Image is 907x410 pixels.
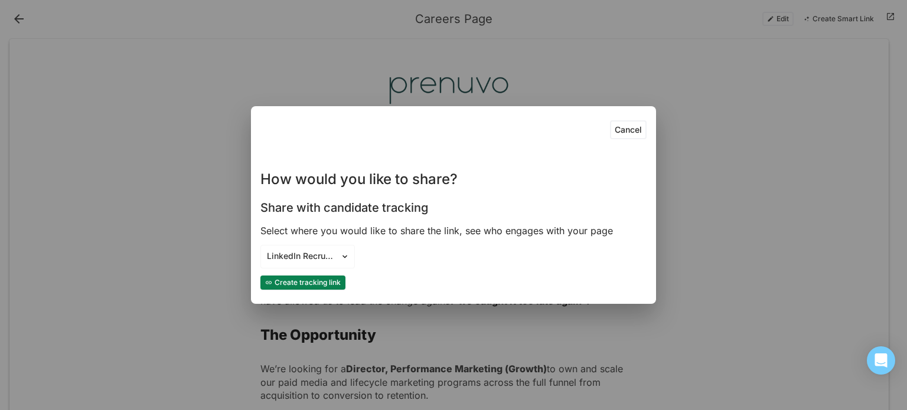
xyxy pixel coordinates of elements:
[260,172,458,186] h1: How would you like to share?
[260,224,647,237] div: Select where you would like to share the link, see who engages with your page
[267,251,334,261] div: LinkedIn Recruiter
[260,275,345,290] button: Create tracking link
[867,346,895,375] div: Open Intercom Messenger
[260,201,428,215] h3: Share with candidate tracking
[610,120,647,139] button: Cancel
